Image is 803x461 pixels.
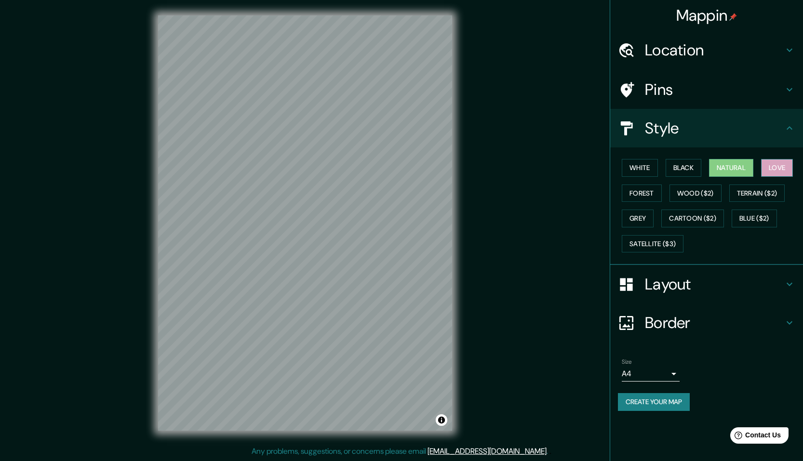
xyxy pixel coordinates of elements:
button: Love [761,159,793,177]
button: Toggle attribution [436,414,447,426]
canvas: Map [158,15,452,431]
button: Grey [622,210,654,227]
button: Forest [622,184,662,202]
div: Style [610,109,803,147]
h4: Layout [645,275,784,294]
button: Blue ($2) [732,210,777,227]
div: A4 [622,366,680,382]
div: Pins [610,70,803,109]
button: White [622,159,658,177]
label: Size [622,358,632,366]
p: Any problems, suggestions, or concerns please email . [252,446,548,457]
h4: Location [645,40,784,60]
button: Satellite ($3) [622,235,683,253]
h4: Style [645,119,784,138]
div: . [549,446,551,457]
h4: Pins [645,80,784,99]
div: . [548,446,549,457]
div: Location [610,31,803,69]
div: Layout [610,265,803,303]
button: Create your map [618,393,690,411]
iframe: Help widget launcher [717,423,792,450]
button: Black [666,159,702,177]
h4: Mappin [676,6,737,25]
img: pin-icon.png [729,13,737,21]
button: Wood ($2) [669,184,722,202]
button: Cartoon ($2) [661,210,724,227]
a: [EMAIL_ADDRESS][DOMAIN_NAME] [428,446,547,456]
button: Terrain ($2) [729,184,785,202]
div: Border [610,303,803,342]
button: Natural [709,159,753,177]
h4: Border [645,313,784,332]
